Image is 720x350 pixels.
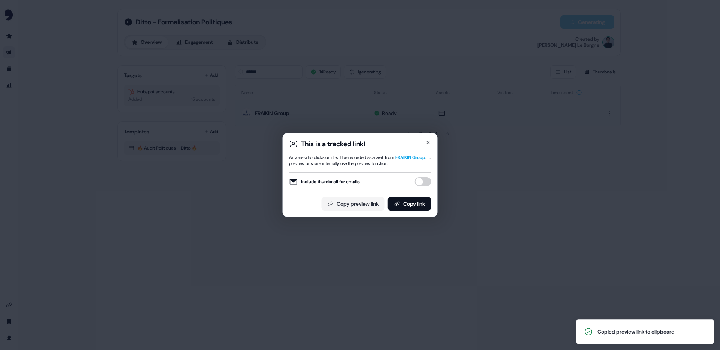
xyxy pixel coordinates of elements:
[597,328,675,335] div: Copied preview link to clipboard
[301,139,366,148] div: This is a tracked link!
[289,154,431,166] div: Anyone who clicks on it will be recorded as a visit from . To preview or share internally, use th...
[395,154,425,160] span: FRAIKIN Group
[388,197,431,211] button: Copy link
[289,177,360,186] label: Include thumbnail for emails
[322,197,385,211] button: Copy preview link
